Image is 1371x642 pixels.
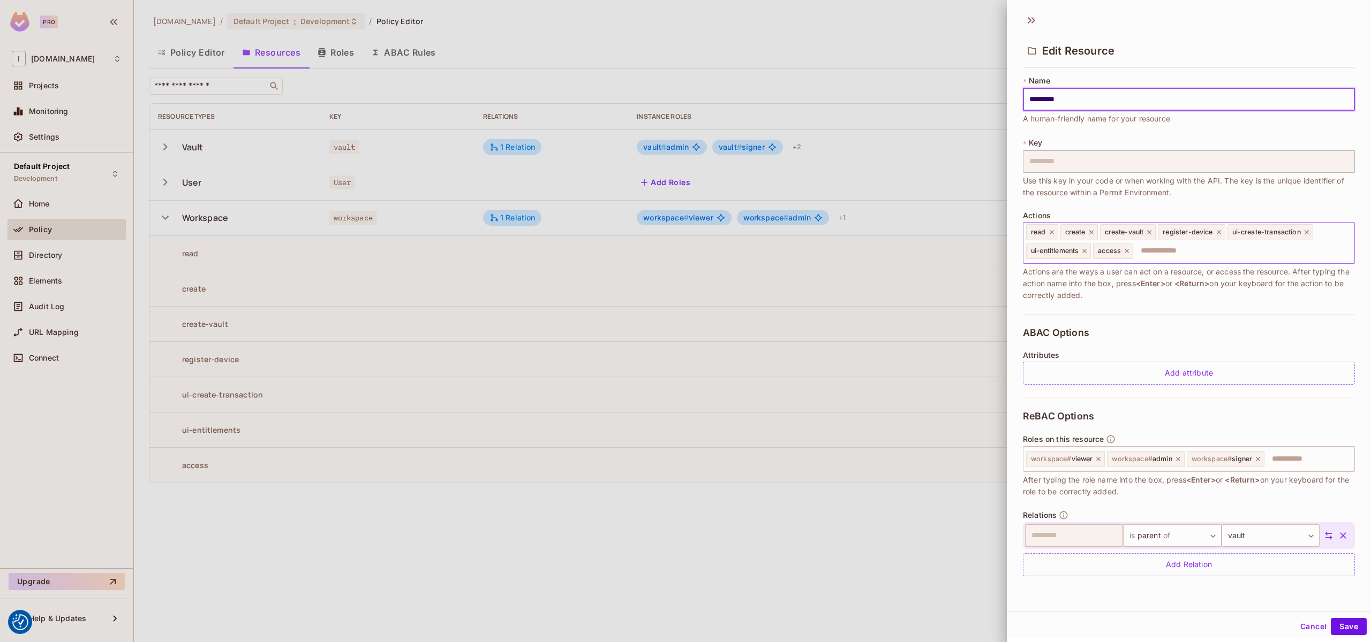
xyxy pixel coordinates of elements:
span: ui-entitlements [1031,247,1079,255]
span: Relations [1023,511,1057,519]
div: ui-create-transaction [1227,224,1313,240]
span: <Enter> [1136,279,1165,288]
span: register-device [1163,228,1212,236]
button: Consent Preferences [12,614,28,630]
button: Save [1331,618,1367,635]
span: Roles on this resource [1023,435,1104,444]
span: is [1129,527,1137,544]
div: read [1026,224,1058,240]
span: admin [1112,455,1172,463]
span: Attributes [1023,351,1060,360]
div: create [1060,224,1098,240]
span: After typing the role name into the box, press or on your keyboard for the role to be correctly a... [1023,474,1355,498]
span: A human-friendly name for your resource [1023,113,1170,125]
span: <Enter> [1186,475,1216,484]
img: Revisit consent button [12,614,28,630]
span: workspace # [1031,455,1072,463]
div: ui-entitlements [1026,243,1091,259]
div: Add Relation [1023,553,1355,576]
div: workspace#signer [1187,451,1264,467]
span: workspace # [1192,455,1232,463]
span: access [1098,247,1121,255]
div: workspace#admin [1107,451,1184,467]
span: Actions [1023,211,1051,220]
span: Name [1029,77,1050,85]
span: Actions are the ways a user can act on a resource, or access the resource. After typing the actio... [1023,266,1355,301]
div: register-device [1158,224,1225,240]
span: <Return> [1225,475,1260,484]
span: Key [1029,139,1042,147]
div: workspace#viewer [1026,451,1105,467]
span: viewer [1031,455,1093,463]
span: create [1065,228,1086,236]
div: create-vault [1100,224,1156,240]
span: ReBAC Options [1023,411,1094,422]
span: ABAC Options [1023,327,1089,338]
div: vault [1222,524,1320,547]
button: Cancel [1296,618,1331,635]
span: read [1031,228,1046,236]
span: workspace # [1112,455,1152,463]
div: access [1093,243,1133,259]
span: of [1161,527,1170,544]
span: signer [1192,455,1252,463]
span: create-vault [1105,228,1144,236]
span: ui-create-transaction [1232,228,1301,236]
span: Edit Resource [1042,44,1114,57]
div: parent [1123,524,1221,547]
div: Add attribute [1023,362,1355,385]
span: <Return> [1174,279,1209,288]
span: Use this key in your code or when working with the API. The key is the unique identifier of the r... [1023,175,1355,198]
